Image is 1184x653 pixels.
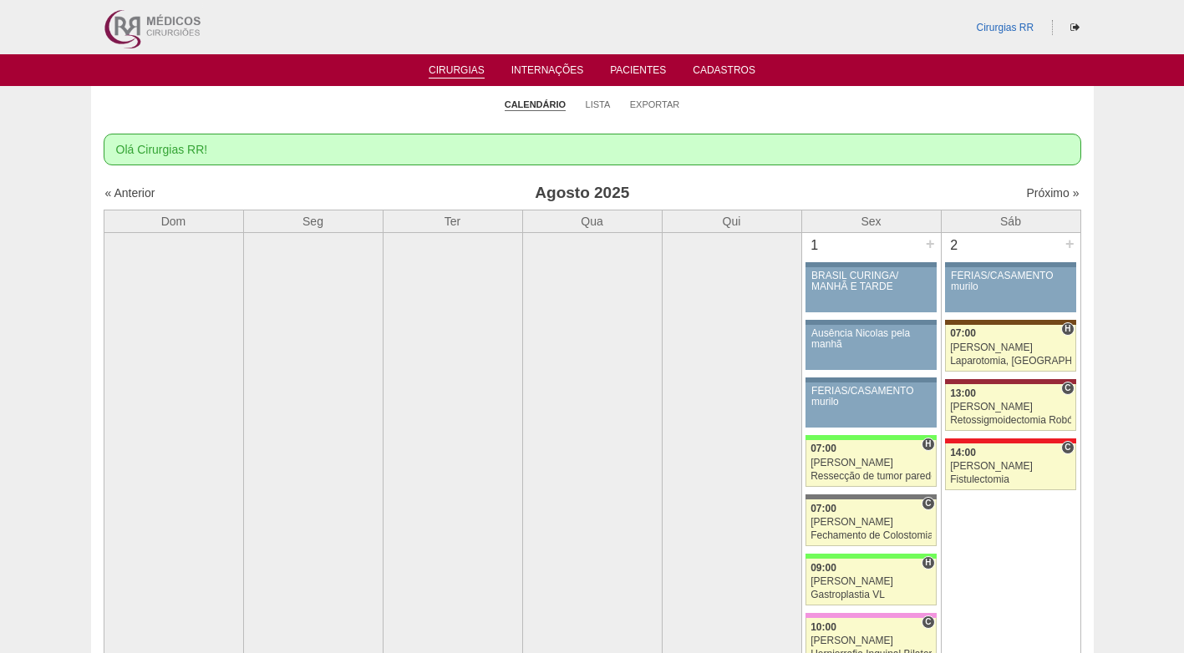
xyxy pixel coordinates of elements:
[805,262,936,267] div: Key: Aviso
[811,517,932,528] div: [PERSON_NAME]
[1061,382,1074,395] span: Consultório
[811,530,932,541] div: Fechamento de Colostomia ou Enterostomia
[805,267,936,312] a: BRASIL CURINGA/ MANHÃ E TARDE
[586,99,611,110] a: Lista
[923,233,938,255] div: +
[802,233,828,258] div: 1
[945,267,1075,312] a: FÉRIAS/CASAMENTO murilo
[383,210,522,232] th: Ter
[511,64,584,81] a: Internações
[429,64,485,78] a: Cirurgias
[922,615,934,629] span: Consultório
[805,435,936,440] div: Key: Brasil
[610,64,666,81] a: Pacientes
[950,342,1071,353] div: [PERSON_NAME]
[950,415,1071,426] div: Retossigmoidectomia Robótica
[630,99,680,110] a: Exportar
[1070,23,1080,33] i: Sair
[338,181,826,205] h3: Agosto 2025
[805,440,936,487] a: H 07:00 [PERSON_NAME] Ressecção de tumor parede abdominal pélvica
[805,320,936,325] div: Key: Aviso
[942,233,968,258] div: 2
[945,438,1075,443] div: Key: Assunção
[811,458,932,468] div: [PERSON_NAME]
[811,590,932,600] div: Gastroplastia VL
[811,621,836,633] span: 10:00
[1061,322,1074,336] span: Hospital
[1063,233,1077,255] div: +
[945,379,1075,384] div: Key: Sírio Libanês
[805,554,936,559] div: Key: Brasil
[950,461,1071,472] div: [PERSON_NAME]
[976,22,1034,33] a: Cirurgias RR
[805,559,936,605] a: H 09:00 [PERSON_NAME] Gastroplastia VL
[811,443,836,454] span: 07:00
[922,497,934,510] span: Consultório
[104,210,243,232] th: Dom
[950,447,976,458] span: 14:00
[693,64,755,81] a: Cadastros
[922,556,934,569] span: Hospital
[243,210,383,232] th: Seg
[950,327,976,339] span: 07:00
[811,503,836,514] span: 07:00
[811,576,932,587] div: [PERSON_NAME]
[950,356,1071,367] div: Laparotomia, [GEOGRAPHIC_DATA], Drenagem, Bridas
[1061,441,1074,454] span: Consultório
[805,325,936,370] a: Ausência Nicolas pela manhã
[950,474,1071,485] div: Fistulectomia
[805,377,936,382] div: Key: Aviso
[945,320,1075,325] div: Key: Santa Joana
[801,210,941,232] th: Sex
[945,262,1075,267] div: Key: Aviso
[805,499,936,546] a: C 07:00 [PERSON_NAME] Fechamento de Colostomia ou Enterostomia
[811,471,932,482] div: Ressecção de tumor parede abdominal pélvica
[811,386,931,407] div: FÉRIAS/CASAMENTO murilo
[505,99,566,111] a: Calendário
[945,384,1075,431] a: C 13:00 [PERSON_NAME] Retossigmoidectomia Robótica
[805,613,936,618] div: Key: Albert Einstein
[950,387,976,399] span: 13:00
[105,186,155,200] a: « Anterior
[941,210,1080,232] th: Sáb
[805,382,936,428] a: FÉRIAS/CASAMENTO murilo
[805,494,936,499] div: Key: Santa Catarina
[945,443,1075,490] a: C 14:00 [PERSON_NAME] Fistulectomia
[945,325,1075,372] a: H 07:00 [PERSON_NAME] Laparotomia, [GEOGRAPHIC_DATA], Drenagem, Bridas
[522,210,662,232] th: Qua
[811,635,932,646] div: [PERSON_NAME]
[104,134,1081,165] div: Olá Cirurgias RR!
[951,271,1070,292] div: FÉRIAS/CASAMENTO murilo
[950,402,1071,413] div: [PERSON_NAME]
[811,271,931,292] div: BRASIL CURINGA/ MANHÃ E TARDE
[811,562,836,574] span: 09:00
[1026,186,1079,200] a: Próximo »
[922,438,934,451] span: Hospital
[811,328,931,350] div: Ausência Nicolas pela manhã
[662,210,801,232] th: Qui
